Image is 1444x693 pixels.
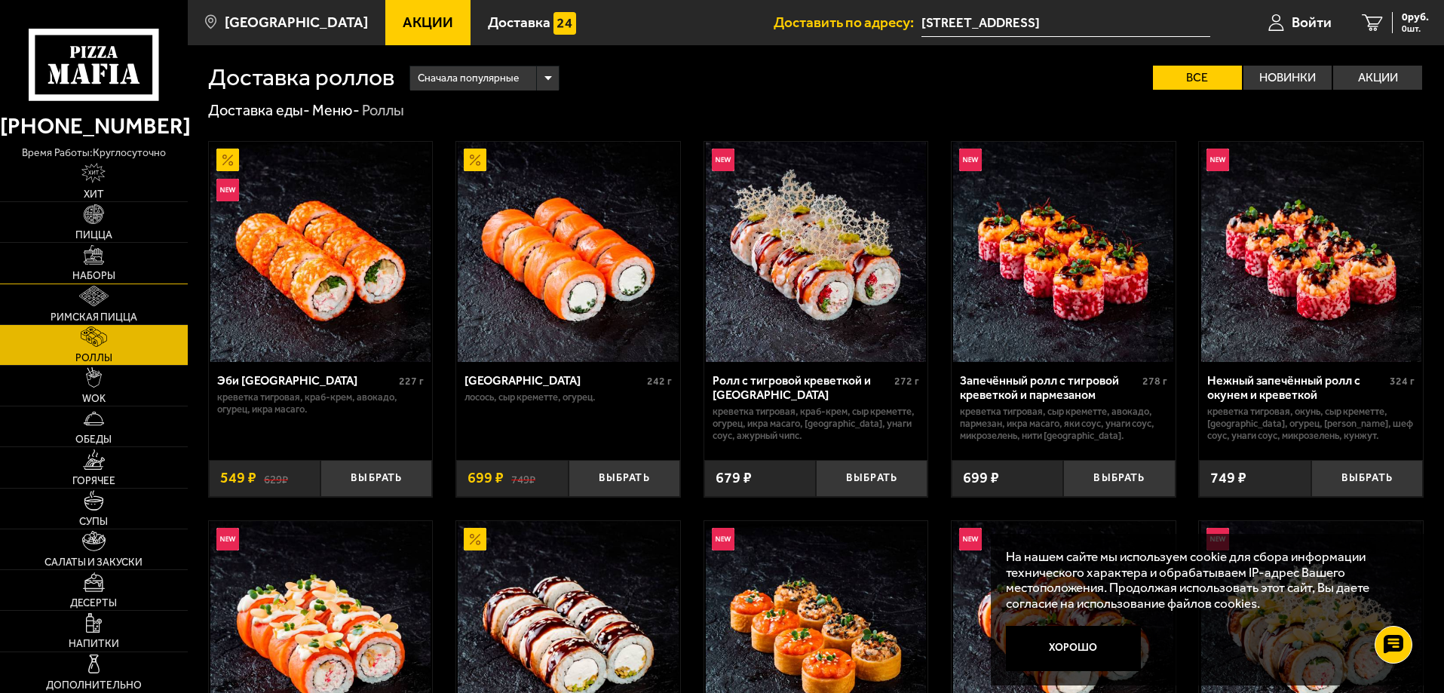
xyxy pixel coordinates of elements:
p: лосось, Сыр креметте, огурец. [464,391,672,403]
div: [GEOGRAPHIC_DATA] [464,373,643,388]
img: Новинка [959,149,982,171]
span: Обеды [75,434,112,445]
img: 15daf4d41897b9f0e9f617042186c801.svg [553,12,576,35]
img: Акционный [464,528,486,550]
input: Ваш адрес доставки [921,9,1210,37]
a: Меню- [312,101,360,119]
p: На нашем сайте мы используем cookie для сбора информации технического характера и обрабатываем IP... [1006,549,1400,612]
span: Дополнительно [46,680,142,691]
span: 0 руб. [1402,12,1429,23]
img: Филадельфия [458,142,678,362]
button: Выбрать [320,460,432,497]
span: Десерты [70,598,117,609]
img: Новинка [712,149,734,171]
span: Римская пицца [51,312,137,323]
label: Новинки [1243,66,1332,90]
span: Салаты и закуски [44,557,143,568]
button: Хорошо [1006,626,1142,671]
span: Сначала популярные [418,64,519,93]
span: Акции [403,15,453,29]
p: креветка тигровая, окунь, Сыр креметте, [GEOGRAPHIC_DATA], огурец, [PERSON_NAME], шеф соус, унаги... [1207,406,1415,442]
span: Доставить по адресу: [774,15,921,29]
span: Доставка [488,15,550,29]
p: креветка тигровая, краб-крем, авокадо, огурец, икра масаго. [217,391,425,415]
div: Нежный запечённый ролл с окунем и креветкой [1207,373,1386,402]
button: Выбрать [569,460,680,497]
div: Роллы [362,101,404,121]
span: Горячее [72,476,115,486]
span: 679 ₽ [716,471,752,486]
span: Супы [79,517,108,527]
h1: Доставка роллов [208,66,394,90]
img: Эби Калифорния [210,142,431,362]
p: креветка тигровая, Сыр креметте, авокадо, пармезан, икра масаго, яки соус, унаги соус, микрозелен... [960,406,1167,442]
a: НовинкаРолл с тигровой креветкой и Гуакамоле [704,142,928,362]
span: 242 г [647,375,672,388]
s: 629 ₽ [264,471,288,486]
div: Эби [GEOGRAPHIC_DATA] [217,373,396,388]
span: Роллы [75,353,112,363]
div: Запечённый ролл с тигровой креветкой и пармезаном [960,373,1139,402]
label: Все [1153,66,1242,90]
span: 324 г [1390,375,1415,388]
a: Доставка еды- [208,101,310,119]
span: 749 ₽ [1210,471,1246,486]
span: Войти [1292,15,1332,29]
img: Новинка [216,179,239,201]
img: Акционный [464,149,486,171]
span: 699 ₽ [468,471,504,486]
img: Новинка [1206,528,1229,550]
span: 0 шт. [1402,24,1429,33]
a: НовинкаНежный запечённый ролл с окунем и креветкой [1199,142,1423,362]
span: 272 г [894,375,919,388]
p: креветка тигровая, краб-крем, Сыр креметте, огурец, икра масаго, [GEOGRAPHIC_DATA], унаги соус, а... [713,406,920,442]
img: Новинка [1206,149,1229,171]
img: Новинка [216,528,239,550]
button: Выбрать [1063,460,1175,497]
span: Пицца [75,230,112,241]
img: Новинка [959,528,982,550]
img: Новинка [712,528,734,550]
s: 749 ₽ [511,471,535,486]
span: Напитки [69,639,119,649]
span: WOK [82,394,106,404]
span: [GEOGRAPHIC_DATA] [225,15,368,29]
span: 699 ₽ [963,471,999,486]
div: Ролл с тигровой креветкой и [GEOGRAPHIC_DATA] [713,373,891,402]
button: Выбрать [816,460,927,497]
span: Хит [84,189,104,200]
span: Россия, Санкт-Петербург, улица Нахимова, 11 [921,9,1210,37]
a: НовинкаЗапечённый ролл с тигровой креветкой и пармезаном [952,142,1176,362]
span: Наборы [72,271,115,281]
img: Нежный запечённый ролл с окунем и креветкой [1201,142,1421,362]
span: 278 г [1142,375,1167,388]
button: Выбрать [1311,460,1423,497]
a: АкционныйНовинкаЭби Калифорния [209,142,433,362]
img: Ролл с тигровой креветкой и Гуакамоле [706,142,926,362]
img: Акционный [216,149,239,171]
span: 227 г [399,375,424,388]
img: Запечённый ролл с тигровой креветкой и пармезаном [953,142,1173,362]
span: 549 ₽ [220,471,256,486]
label: Акции [1333,66,1422,90]
a: АкционныйФиладельфия [456,142,680,362]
